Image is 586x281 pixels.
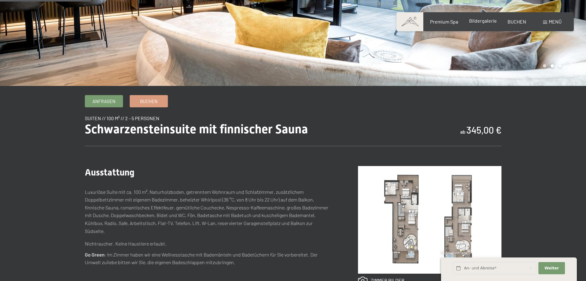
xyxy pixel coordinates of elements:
[358,166,501,274] img: Schwarzensteinsuite mit finnischer Sauna
[85,252,105,257] strong: Go Green
[85,240,334,248] p: Nichtraucher. Keine Haustiere erlaubt.
[85,122,308,136] span: Schwarzensteinsuite mit finnischer Sauna
[130,95,168,107] a: Buchen
[460,129,465,135] span: ab
[441,250,468,255] span: Schnellanfrage
[508,19,526,24] a: BUCHEN
[85,251,334,266] p: : Im Zimmer haben wir eine Wellnesstasche mit Bademänteln und Badetüchern für Sie vorbereitet. De...
[92,98,115,105] span: Anfragen
[469,18,497,24] a: Bildergalerie
[85,188,334,235] p: Luxuriöse Suite mit ca. 100 m², Naturholzboden, getrenntem Wohnraum und Schlafzimmer, zusätzliche...
[85,167,134,178] span: Ausstattung
[85,95,123,107] a: Anfragen
[430,19,458,24] a: Premium Spa
[549,19,562,24] span: Menü
[466,124,501,135] b: 345,00 €
[140,98,157,105] span: Buchen
[538,262,565,275] button: Weiter
[85,115,159,121] span: Suiten // 100 m² // 2 - 5 Personen
[544,265,559,271] span: Weiter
